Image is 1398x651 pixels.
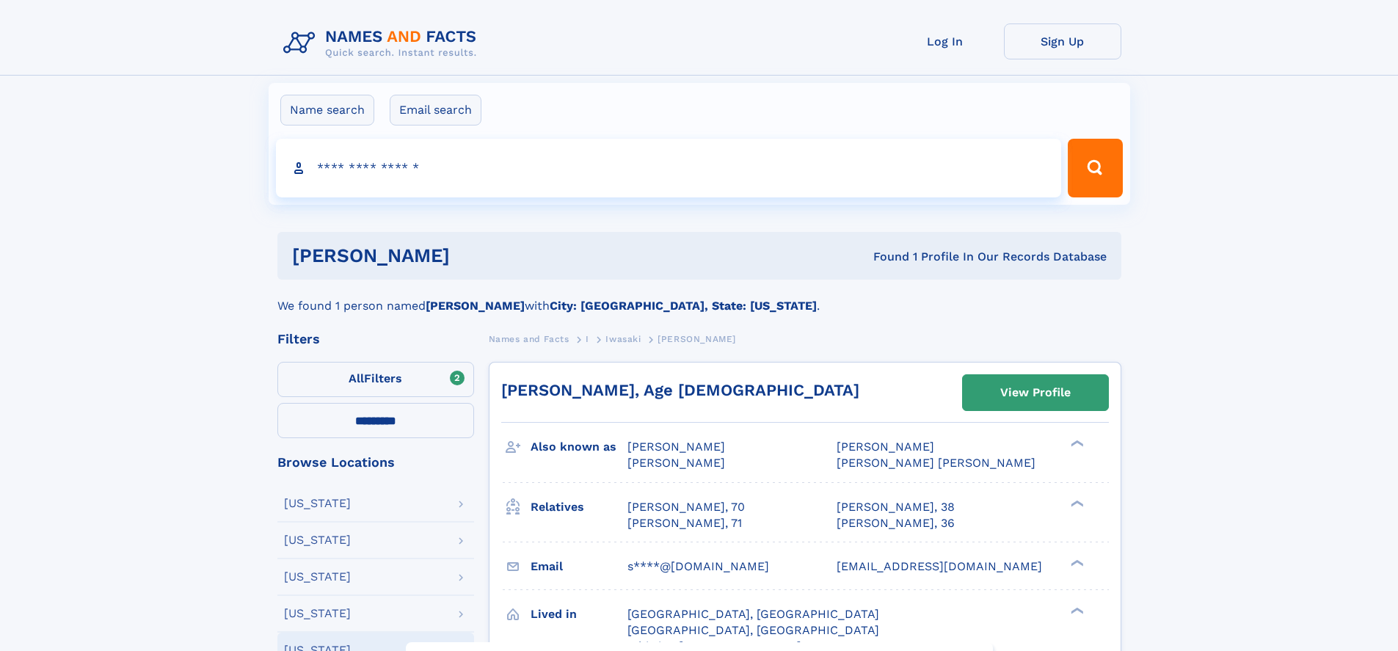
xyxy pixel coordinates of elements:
[280,95,374,126] label: Name search
[276,139,1062,197] input: search input
[627,499,745,515] a: [PERSON_NAME], 70
[550,299,817,313] b: City: [GEOGRAPHIC_DATA], State: [US_STATE]
[658,334,736,344] span: [PERSON_NAME]
[605,334,641,344] span: Iwasaki
[661,249,1107,265] div: Found 1 Profile In Our Records Database
[1000,376,1071,410] div: View Profile
[586,334,589,344] span: I
[837,559,1042,573] span: [EMAIL_ADDRESS][DOMAIN_NAME]
[1068,139,1122,197] button: Search Button
[627,623,879,637] span: [GEOGRAPHIC_DATA], [GEOGRAPHIC_DATA]
[501,381,859,399] a: [PERSON_NAME], Age [DEMOGRAPHIC_DATA]
[837,515,955,531] a: [PERSON_NAME], 36
[1067,498,1085,508] div: ❯
[586,330,589,348] a: I
[627,456,725,470] span: [PERSON_NAME]
[627,515,742,531] a: [PERSON_NAME], 71
[1067,558,1085,567] div: ❯
[627,440,725,454] span: [PERSON_NAME]
[837,499,955,515] a: [PERSON_NAME], 38
[292,247,662,265] h1: [PERSON_NAME]
[489,330,569,348] a: Names and Facts
[277,456,474,469] div: Browse Locations
[277,280,1121,315] div: We found 1 person named with .
[284,498,351,509] div: [US_STATE]
[284,608,351,619] div: [US_STATE]
[837,456,1035,470] span: [PERSON_NAME] [PERSON_NAME]
[887,23,1004,59] a: Log In
[1067,439,1085,448] div: ❯
[627,607,879,621] span: [GEOGRAPHIC_DATA], [GEOGRAPHIC_DATA]
[390,95,481,126] label: Email search
[531,434,627,459] h3: Also known as
[605,330,641,348] a: Iwasaki
[349,371,364,385] span: All
[837,440,934,454] span: [PERSON_NAME]
[284,571,351,583] div: [US_STATE]
[426,299,525,313] b: [PERSON_NAME]
[1067,605,1085,615] div: ❯
[531,602,627,627] h3: Lived in
[277,362,474,397] label: Filters
[531,495,627,520] h3: Relatives
[277,332,474,346] div: Filters
[277,23,489,63] img: Logo Names and Facts
[284,534,351,546] div: [US_STATE]
[1004,23,1121,59] a: Sign Up
[963,375,1108,410] a: View Profile
[531,554,627,579] h3: Email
